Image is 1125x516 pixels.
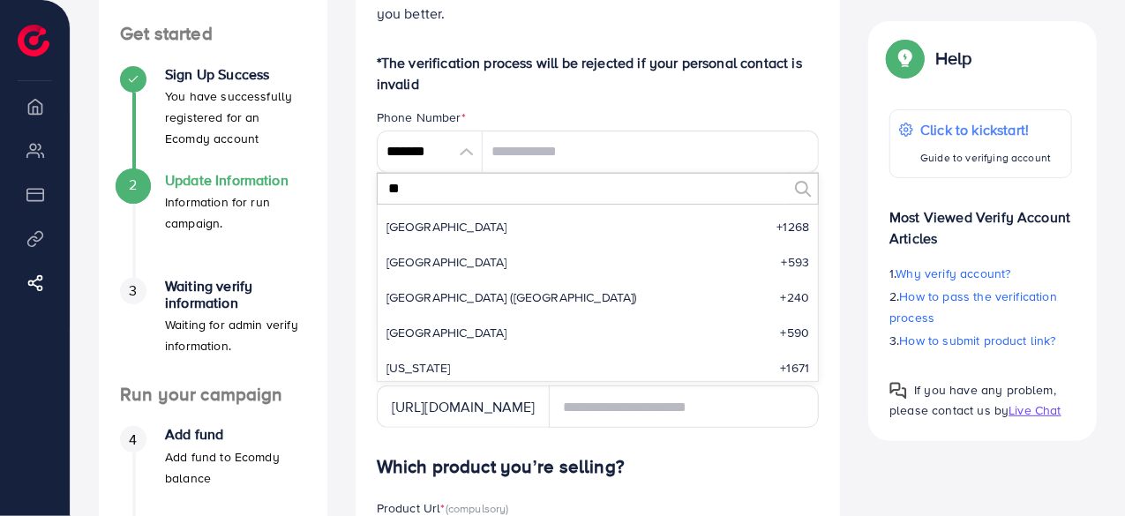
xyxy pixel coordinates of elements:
[782,253,810,271] span: +593
[99,278,327,384] li: Waiting verify information
[781,288,810,306] span: +240
[896,265,1011,282] span: Why verify account?
[900,332,1056,349] span: How to submit product link?
[889,192,1072,249] p: Most Viewed Verify Account Articles
[165,446,306,489] p: Add fund to Ecomdy balance
[1009,401,1061,419] span: Live Chat
[889,382,907,400] img: Popup guide
[377,385,550,428] div: [URL][DOMAIN_NAME]
[165,191,306,234] p: Information for run campaign.
[99,23,327,45] h4: Get started
[165,172,306,189] h4: Update Information
[99,66,327,172] li: Sign Up Success
[386,253,507,271] span: [GEOGRAPHIC_DATA]
[165,278,306,311] h4: Waiting verify information
[920,147,1051,168] p: Guide to verifying account
[386,288,637,306] span: [GEOGRAPHIC_DATA] ([GEOGRAPHIC_DATA])
[889,288,1057,326] span: How to pass the verification process
[935,48,972,69] p: Help
[18,25,49,56] img: logo
[377,456,820,478] h4: Which product you’re selling?
[386,324,507,341] span: [GEOGRAPHIC_DATA]
[165,314,306,356] p: Waiting for admin verify information.
[1050,437,1112,503] iframe: Chat
[377,52,820,94] p: *The verification process will be rejected if your personal contact is invalid
[165,86,306,149] p: You have successfully registered for an Ecomdy account
[386,359,451,377] span: [US_STATE]
[889,381,1056,419] span: If you have any problem, please contact us by
[889,263,1072,284] p: 1.
[889,330,1072,351] p: 3.
[99,172,327,278] li: Update Information
[889,42,921,74] img: Popup guide
[377,108,466,126] label: Phone Number
[781,324,810,341] span: +590
[129,430,137,450] span: 4
[165,66,306,83] h4: Sign Up Success
[446,500,509,516] span: (compulsory)
[165,426,306,443] h4: Add fund
[129,280,137,301] span: 3
[776,218,809,236] span: +1268
[99,384,327,406] h4: Run your campaign
[780,359,809,377] span: +1671
[129,175,137,195] span: 2
[386,218,507,236] span: [GEOGRAPHIC_DATA]
[920,119,1051,140] p: Click to kickstart!
[889,286,1072,328] p: 2.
